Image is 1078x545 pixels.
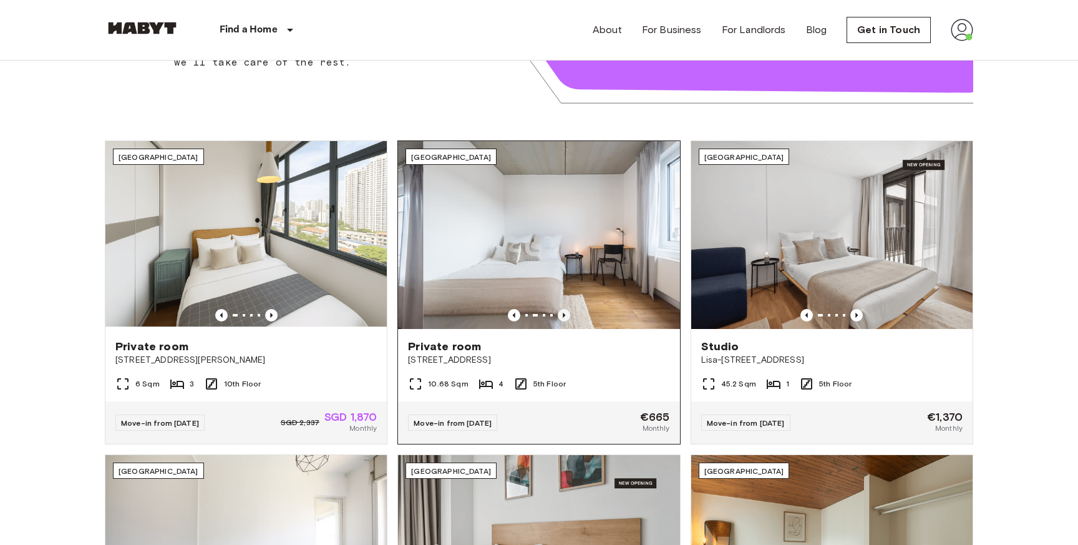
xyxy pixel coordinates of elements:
span: SGD 2,337 [281,417,319,428]
span: Lisa-[STREET_ADDRESS] [701,354,963,366]
span: Move-in from [DATE] [121,418,199,428]
a: Get in Touch [847,17,931,43]
span: Move-in from [DATE] [414,418,492,428]
a: Blog [806,22,827,37]
a: About [593,22,622,37]
a: For Landlords [722,22,786,37]
button: Previous image [558,309,570,322]
span: [STREET_ADDRESS][PERSON_NAME] [115,354,377,366]
span: Monthly [935,423,963,434]
span: 5th Floor [533,378,566,390]
span: Monthly [349,423,377,434]
span: 4 [498,378,503,390]
button: Previous image [215,309,228,322]
img: Marketing picture of unit SG-01-116-001-02 [105,141,387,329]
span: [GEOGRAPHIC_DATA] [411,466,491,476]
span: [GEOGRAPHIC_DATA] [119,152,198,162]
span: [GEOGRAPHIC_DATA] [411,152,491,162]
span: €1,370 [927,411,963,423]
img: avatar [951,19,973,41]
span: 6 Sqm [135,378,160,390]
span: 45.2 Sqm [721,378,756,390]
span: SGD 1,870 [324,411,377,423]
img: Habyt [105,22,180,34]
span: [GEOGRAPHIC_DATA] [704,152,784,162]
span: [GEOGRAPHIC_DATA] [704,466,784,476]
span: €665 [640,411,670,423]
button: Previous image [508,309,520,322]
button: Previous image [850,309,863,322]
button: Previous image [800,309,813,322]
a: Marketing picture of unit SG-01-116-001-02Previous imagePrevious image[GEOGRAPHIC_DATA]Private ro... [105,140,387,444]
button: Previous image [265,309,278,322]
span: [STREET_ADDRESS] [408,354,669,366]
span: Private room [408,339,481,354]
a: Marketing picture of unit DE-01-489-503-001Previous imagePrevious image[GEOGRAPHIC_DATA]StudioLis... [691,140,973,444]
img: Marketing picture of unit DE-04-037-026-03Q [423,141,704,329]
img: Marketing picture of unit DE-01-489-503-001 [691,141,973,329]
span: 10.68 Sqm [428,378,468,390]
span: Private room [115,339,188,354]
span: 1 [786,378,789,390]
a: For Business [642,22,702,37]
p: Find a Home [220,22,278,37]
span: Studio [701,339,739,354]
span: Monthly [643,423,670,434]
span: Move-in from [DATE] [707,418,785,428]
a: Marketing picture of unit DE-04-037-026-03QMarketing picture of unit DE-04-037-026-03QPrevious im... [397,140,680,444]
span: [GEOGRAPHIC_DATA] [119,466,198,476]
span: 10th Floor [224,378,261,390]
span: 3 [190,378,194,390]
span: 5th Floor [819,378,852,390]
